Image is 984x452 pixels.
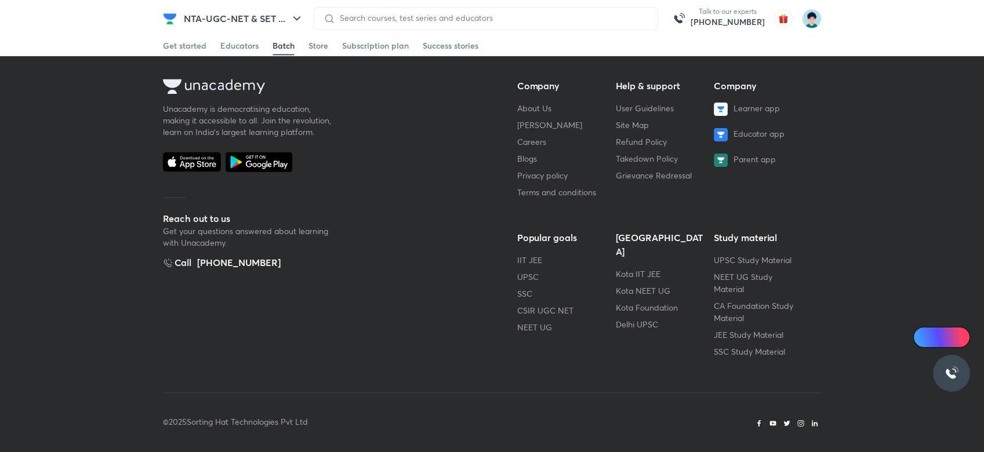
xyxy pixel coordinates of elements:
[714,79,803,93] h5: Company
[273,40,295,52] div: Batch
[163,40,206,52] div: Get started
[423,37,478,55] a: Success stories
[517,187,596,198] a: Terms and conditions
[342,37,409,55] a: Subscription plan
[517,119,582,130] a: [PERSON_NAME]
[163,256,192,269] h5: Call
[714,346,785,357] a: SSC Study Material
[517,136,546,147] a: Careers
[714,127,803,141] a: Educator app
[913,327,970,348] a: Ai Doubts
[616,119,649,130] a: Site Map
[517,305,573,316] a: CSIR UGC NET
[342,40,409,52] div: Subscription plan
[616,285,670,296] a: Kota NEET UG
[163,37,206,55] a: Get started
[423,40,478,52] div: Success stories
[691,7,765,16] p: Talk to our experts
[163,12,177,25] img: Company Logo
[616,103,674,114] a: User Guidelines
[920,333,929,342] img: Icon
[945,366,958,380] img: ttu
[714,231,803,245] h5: Study material
[517,170,568,181] a: Privacy policy
[273,37,295,55] a: Batch
[517,153,537,164] a: Blogs
[517,103,551,114] a: About Us
[163,225,337,249] p: Get your questions answered about learning with Unacademy.
[517,231,607,245] h5: Popular goals
[517,254,542,265] a: IIT JEE
[774,9,793,28] img: avatar
[163,103,337,138] div: Unacademy is democratising education, making it accessible to all. Join the revolution, learn on ...
[197,256,281,269] div: [PHONE_NUMBER]
[714,329,783,340] a: JEE Study Material
[714,127,728,141] img: Educator app
[616,136,667,147] a: Refund Policy
[308,37,328,55] a: Store
[714,102,728,116] img: Learner app
[616,79,705,93] h5: Help & support
[616,153,678,164] a: Takedown Policy
[667,7,691,30] img: call-us
[220,37,259,55] a: Educators
[616,302,678,313] a: Kota Foundation
[616,319,658,330] a: Delhi UPSC
[616,268,660,279] a: Kota IIT JEE
[163,212,337,225] h5: Reach out to us
[714,102,803,116] a: Learner app
[932,333,963,342] span: Ai Doubts
[517,322,552,333] a: NEET UG
[616,170,692,181] a: Grievance Redressal
[335,13,648,23] input: Search courses, test series and educators
[714,271,772,294] a: NEET UG Study Material
[163,416,492,428] div: © 2025 Sorting Hat Technologies Pvt Ltd
[714,300,793,323] a: CA Foundation Study Material
[802,9,822,28] img: Priyanka Ramchandani
[714,254,791,265] a: UPSC Study Material
[616,231,705,258] h5: [GEOGRAPHIC_DATA]
[163,256,337,269] a: Call[PHONE_NUMBER]
[714,153,803,167] a: Parent app
[517,271,539,282] a: UPSC
[714,153,728,167] img: Parent app
[220,40,259,52] div: Educators
[517,288,532,299] a: SSC
[177,7,311,30] button: NTA-UGC-NET & SET ...
[691,16,765,28] a: [PHONE_NUMBER]
[308,40,328,52] div: Store
[517,79,607,93] h5: Company
[163,79,265,94] img: Unacademy Logo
